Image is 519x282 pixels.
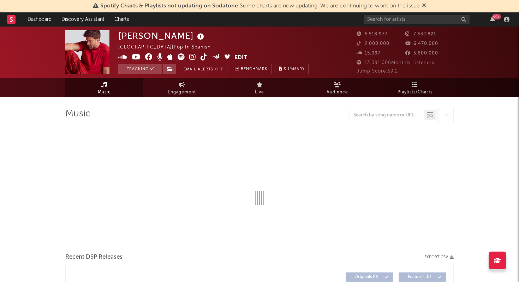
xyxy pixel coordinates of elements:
[231,64,272,74] a: Benchmark
[23,12,56,27] a: Dashboard
[422,3,426,9] span: Dismiss
[398,88,432,97] span: Playlists/Charts
[376,78,454,97] a: Playlists/Charts
[98,88,111,97] span: Music
[357,69,398,74] span: Jump Score: 59.2
[255,88,264,97] span: Live
[357,41,389,46] span: 2.000.000
[350,275,383,279] span: Originals ( 0 )
[275,64,309,74] button: Summary
[215,68,223,71] em: Off
[403,275,436,279] span: Features ( 0 )
[357,32,388,36] span: 5.518.977
[364,15,470,24] input: Search for artists
[357,51,381,56] span: 15.097
[327,88,348,97] span: Audience
[241,65,268,74] span: Benchmark
[118,30,206,42] div: [PERSON_NAME]
[118,43,219,52] div: [GEOGRAPHIC_DATA] | Pop in Spanish
[350,113,424,118] input: Search by song name or URL
[405,41,438,46] span: 6.470.000
[492,14,501,19] div: 99 +
[109,12,134,27] a: Charts
[221,78,298,97] a: Live
[284,67,305,71] span: Summary
[143,78,221,97] a: Engagement
[405,51,438,56] span: 5.600.000
[56,12,109,27] a: Discovery Assistant
[234,53,247,62] button: Edit
[346,272,393,282] button: Originals(0)
[118,64,162,74] button: Tracking
[180,64,227,74] button: Email AlertsOff
[65,78,143,97] a: Music
[405,32,436,36] span: 7.532.821
[65,253,123,261] span: Recent DSP Releases
[399,272,446,282] button: Features(0)
[100,3,420,9] span: : Some charts are now updating. We are continuing to work on the issue
[100,3,238,9] span: Spotify Charts & Playlists not updating on Sodatone
[168,88,196,97] span: Engagement
[424,255,454,259] button: Export CSV
[490,17,495,22] button: 99+
[357,61,434,65] span: 13.091.006 Monthly Listeners
[298,78,376,97] a: Audience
